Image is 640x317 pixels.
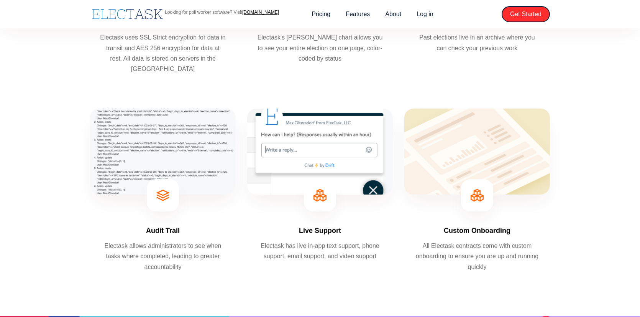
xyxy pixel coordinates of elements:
p: Electask's [PERSON_NAME] chart allows you to see your entire election on one page, color-coded by... [257,32,383,64]
a: Get Started [502,6,550,22]
a: Pricing [304,6,338,22]
a: [DOMAIN_NAME] [242,10,279,15]
h4: Audit Trail [146,226,180,235]
p: All Electask contracts come with custom onboarding to ensure you are up and running quickly [414,241,540,272]
p: Electask has live in-app text support, phone support, email support, and video support [257,241,383,261]
a: Log in [409,6,441,22]
a: About [377,6,409,22]
p: Electask allows administrators to see when tasks where completed, leading to greater accountability [100,241,226,272]
p: Looking for poll worker software? Visit [165,10,279,15]
a: home [90,7,165,21]
p: Electask uses SSL Strict encryption for data in transit and AES 256 encryption for data at rest. ... [100,32,226,74]
p: Past elections live in an archive where you can check your previous work [414,32,540,53]
a: Features [338,6,377,22]
h4: Live Support [299,226,341,235]
h4: Custom Onboarding [444,226,510,235]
